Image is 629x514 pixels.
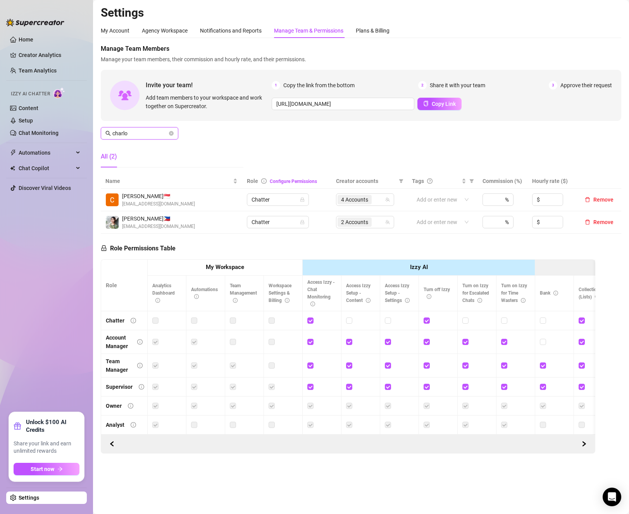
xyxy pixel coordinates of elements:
input: Search members [112,129,167,138]
span: info-circle [405,298,410,303]
span: info-circle [155,298,160,303]
span: Invite your team! [146,80,272,90]
div: Owner [106,402,122,410]
span: Automations [191,287,218,300]
span: copy [423,101,429,106]
span: lock [300,197,305,202]
span: [PERSON_NAME] 🇵🇭 [122,214,195,223]
span: info-circle [310,302,315,306]
span: info-circle [194,294,199,299]
a: Chat Monitoring [19,130,59,136]
div: Notifications and Reports [200,26,262,35]
span: Automations [19,147,74,159]
span: info-circle [595,294,600,299]
span: [EMAIL_ADDRESS][DOMAIN_NAME] [122,223,195,230]
span: info-circle [137,363,143,368]
span: info-circle [261,178,267,184]
img: Charlotte Acogido [106,193,119,206]
span: delete [585,219,590,225]
th: Commission (%) [478,174,527,189]
span: filter [468,175,476,187]
span: Copy the link from the bottom [283,81,355,90]
div: Plans & Billing [356,26,389,35]
span: 3 [549,81,557,90]
span: info-circle [427,294,431,299]
span: Manage your team members, their commission and hourly rate, and their permissions. [101,55,621,64]
button: Copy Link [417,98,462,110]
span: Bank [540,290,558,296]
span: Name [105,177,231,185]
span: Turn on Izzy for Escalated Chats [462,283,489,303]
span: gift [14,422,21,430]
a: Discover Viral Videos [19,185,71,191]
span: lock [101,245,107,251]
span: Team Management [230,283,257,303]
th: Hourly rate ($) [527,174,577,189]
span: 4 Accounts [338,195,372,204]
span: 2 Accounts [341,218,368,226]
span: Remove [593,197,613,203]
span: 2 [418,81,427,90]
a: Team Analytics [19,67,57,74]
span: info-circle [477,298,482,303]
span: info-circle [137,339,143,345]
span: [PERSON_NAME] 🇸🇬 [122,192,195,200]
strong: Izzy AI [410,264,428,271]
a: Home [19,36,33,43]
span: filter [469,179,474,183]
span: Remove [593,219,613,225]
strong: Unlock $100 AI Credits [26,418,79,434]
span: Tags [412,177,424,185]
span: Creator accounts [336,177,396,185]
span: Access Izzy - Chat Monitoring [307,279,335,307]
span: info-circle [285,298,290,303]
div: My Account [101,26,129,35]
button: close-circle [169,131,174,136]
span: team [385,220,390,224]
span: [EMAIL_ADDRESS][DOMAIN_NAME] [122,200,195,208]
div: All (2) [101,152,117,161]
button: Remove [582,217,617,227]
img: logo-BBDzfeDw.svg [6,19,64,26]
div: Manage Team & Permissions [274,26,343,35]
span: Role [247,178,258,184]
span: Share it with your team [430,81,485,90]
span: arrow-right [57,466,63,472]
span: Chat Copilot [19,162,74,174]
span: info-circle [131,422,136,428]
span: Add team members to your workspace and work together on Supercreator. [146,93,269,110]
button: Start nowarrow-right [14,463,79,475]
span: info-circle [131,318,136,323]
span: Turn on Izzy for Time Wasters [501,283,527,303]
span: Collections (Lists) [579,287,602,300]
span: Workspace Settings & Billing [269,283,291,303]
span: info-circle [553,291,558,295]
div: Analyst [106,421,124,429]
span: 2 Accounts [338,217,372,227]
span: info-circle [366,298,371,303]
a: Content [19,105,38,111]
span: 4 Accounts [341,195,368,204]
span: Copy Link [432,101,456,107]
span: Access Izzy Setup - Content [346,283,371,303]
th: Role [101,260,148,311]
span: search [105,131,111,136]
img: Charlotte Ibay [106,216,119,229]
div: Account Manager [106,333,131,350]
img: AI Chatter [53,87,65,98]
a: Settings [19,495,39,501]
span: question-circle [427,178,433,184]
span: info-circle [521,298,526,303]
h5: Role Permissions Table [101,244,176,253]
span: thunderbolt [10,150,16,156]
span: Izzy AI Chatter [11,90,50,98]
span: left [109,441,115,447]
span: lock [300,220,305,224]
div: Agency Workspace [142,26,188,35]
span: Chatter [252,194,304,205]
button: Remove [582,195,617,204]
span: 1 [272,81,280,90]
span: team [385,197,390,202]
button: Scroll Backward [578,438,590,450]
